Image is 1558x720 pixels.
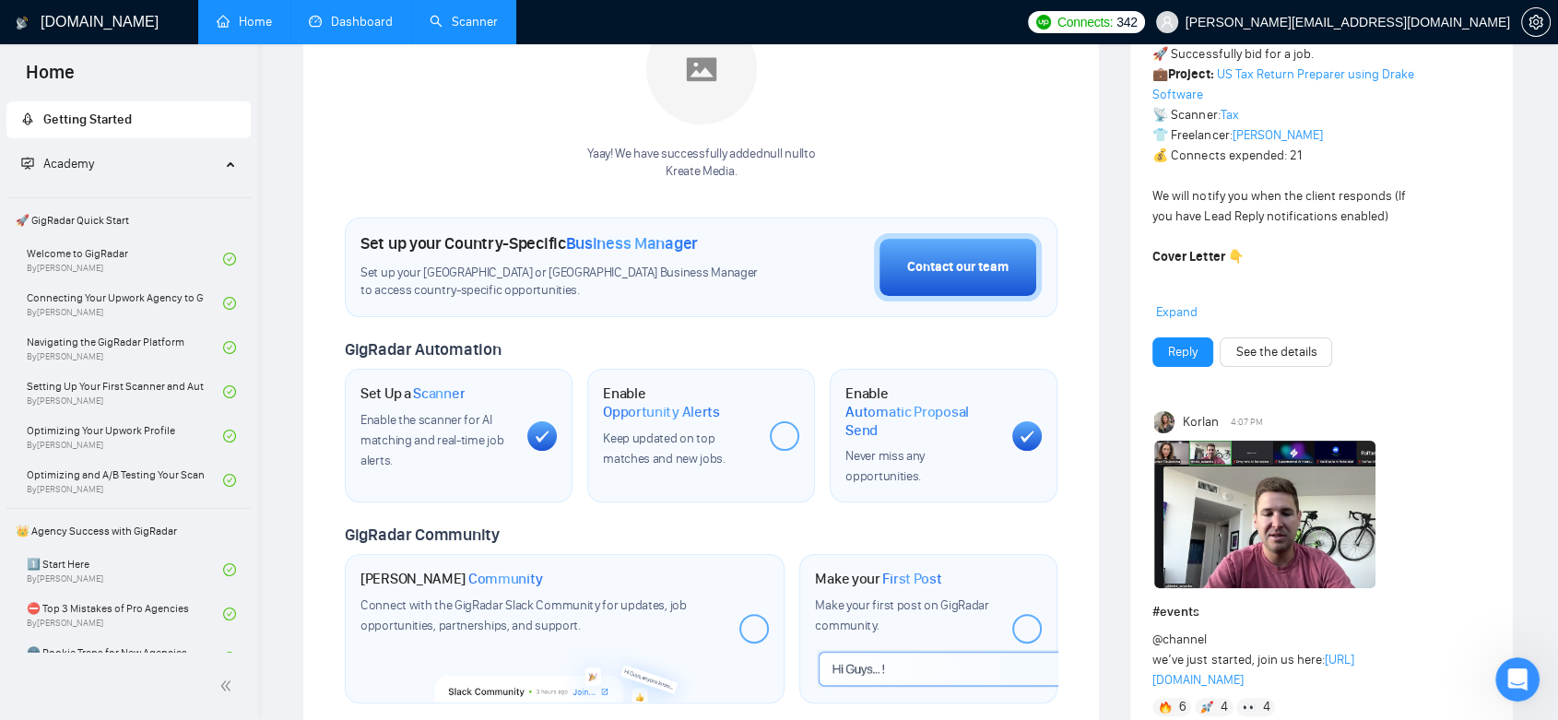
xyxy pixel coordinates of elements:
a: 🌚 Rookie Traps for New Agencies [27,638,223,679]
a: Optimizing Your Upwork ProfileBy[PERSON_NAME] [27,416,223,456]
a: Optimizing and A/B Testing Your Scanner for Better ResultsBy[PERSON_NAME] [27,460,223,501]
span: check-circle [223,608,236,620]
span: Opportunity Alerts [603,403,720,421]
span: check-circle [223,297,236,310]
h1: [PERSON_NAME] [360,570,543,588]
img: placeholder.png [646,14,757,124]
span: check-circle [223,563,236,576]
span: 6 [1179,698,1186,716]
button: Contact our team [874,233,1042,301]
a: US Tax Return Preparer using Drake Software [1152,66,1413,102]
span: Set up your [GEOGRAPHIC_DATA] or [GEOGRAPHIC_DATA] Business Manager to access country-specific op... [360,265,770,300]
span: 4 [1263,698,1270,716]
span: check-circle [223,652,236,665]
span: Connect with the GigRadar Slack Community for updates, job opportunities, partnerships, and support. [360,597,687,633]
li: Getting Started [6,101,251,138]
span: check-circle [223,430,236,443]
img: 👀 [1243,701,1256,714]
a: Welcome to GigRadarBy[PERSON_NAME] [27,239,223,279]
iframe: Intercom live chat [1495,657,1540,702]
strong: Cover Letter 👇 [1152,249,1243,265]
span: First Post [882,570,941,588]
a: 1️⃣ Start HereBy[PERSON_NAME] [27,549,223,590]
h1: Set Up a [360,384,465,403]
span: 4 [1221,698,1228,716]
h1: Enable [845,384,997,439]
a: See the details [1235,342,1316,362]
span: fund-projection-screen [21,157,34,170]
h1: # events [1152,602,1491,622]
span: rocket [21,112,34,125]
a: Reply [1168,342,1198,362]
span: check-circle [223,385,236,398]
span: Never miss any opportunities. [845,448,925,484]
span: GigRadar Automation [345,339,501,360]
span: check-circle [223,341,236,354]
span: double-left [219,677,238,695]
a: homeHome [217,14,272,30]
div: we’ve just started, join us here: [1152,630,1422,690]
div: Yaay! We have successfully added null null to [587,146,815,181]
a: ⛔ Top 3 Mistakes of Pro AgenciesBy[PERSON_NAME] [27,594,223,634]
img: slackcommunity-bg.png [434,640,697,702]
button: Reply [1152,337,1213,367]
span: Automatic Proposal Send [845,403,997,439]
a: Connecting Your Upwork Agency to GigRadarBy[PERSON_NAME] [27,283,223,324]
span: check-circle [223,253,236,266]
strong: Project: [1168,66,1213,82]
a: setting [1521,15,1551,30]
span: Scanner [413,384,465,403]
span: Connects: [1057,12,1113,32]
span: Academy [21,156,94,171]
h1: Set up your Country-Specific [360,233,698,254]
div: Contact our team [907,257,1009,277]
span: 🚀 GigRadar Quick Start [8,202,249,239]
h1: Make your [815,570,941,588]
img: Korlan [1154,411,1176,433]
span: Make your first post on GigRadar community. [815,597,988,633]
span: Getting Started [43,112,132,127]
h1: Enable [603,384,755,420]
span: 342 [1116,12,1137,32]
span: Business Manager [566,233,698,254]
a: searchScanner [430,14,498,30]
span: 4:07 PM [1231,414,1263,431]
a: Tax [1220,107,1238,123]
button: setting [1521,7,1551,37]
span: GigRadar Community [345,525,500,545]
span: Keep updated on top matches and new jobs. [603,431,726,466]
button: See the details [1220,337,1332,367]
span: 👑 Agency Success with GigRadar [8,513,249,549]
a: [PERSON_NAME] [1232,127,1322,143]
span: Community [468,570,543,588]
span: Academy [43,156,94,171]
span: Expand [1156,304,1198,320]
a: dashboardDashboard [309,14,393,30]
img: F09EM4TRGJF-image.png [1154,441,1375,588]
img: logo [16,8,29,38]
span: check-circle [223,474,236,487]
span: Home [11,59,89,98]
span: user [1161,16,1174,29]
a: Navigating the GigRadar PlatformBy[PERSON_NAME] [27,327,223,368]
p: Kreate Media . [587,163,815,181]
span: Enable the scanner for AI matching and real-time job alerts. [360,412,503,468]
span: setting [1522,15,1550,30]
a: Setting Up Your First Scanner and Auto-BidderBy[PERSON_NAME] [27,372,223,412]
span: @channel [1152,631,1207,647]
span: Korlan [1183,412,1219,432]
img: 🚀 [1200,701,1213,714]
img: upwork-logo.png [1036,15,1051,30]
img: 🔥 [1159,701,1172,714]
